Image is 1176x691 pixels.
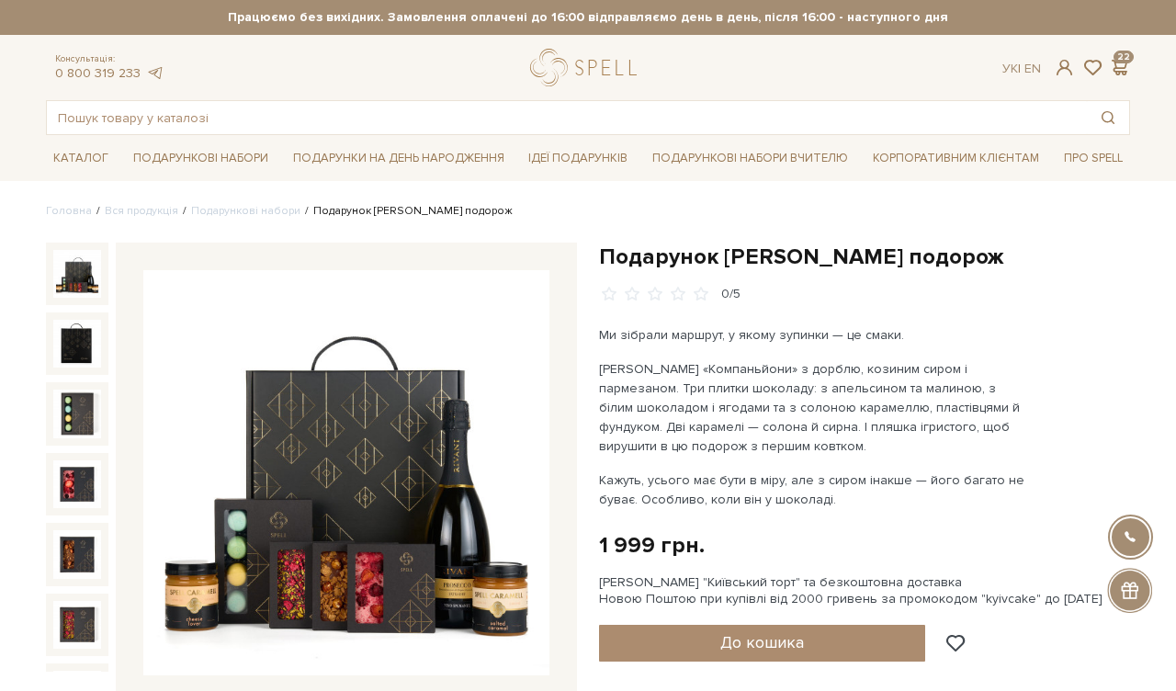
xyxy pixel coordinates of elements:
[1018,61,1021,76] span: |
[55,53,164,65] span: Консультація:
[1024,61,1041,76] a: En
[53,530,101,578] img: Подарунок Сирна подорож
[53,250,101,298] img: Подарунок Сирна подорож
[721,286,741,303] div: 0/5
[300,203,513,220] li: Подарунок [PERSON_NAME] подорож
[143,270,549,676] img: Подарунок Сирна подорож
[599,359,1030,456] p: [PERSON_NAME] «Компаньйони» з дорблю, козиним сиром і пармезаном. Три плитки шоколаду: з апельсин...
[1002,61,1041,77] div: Ук
[599,574,1130,607] div: [PERSON_NAME] "Київський торт" та безкоштовна доставка Новою Поштою при купівлі від 2000 гривень ...
[1057,144,1130,173] a: Про Spell
[599,625,925,662] button: До кошика
[720,632,804,652] span: До кошика
[599,531,705,560] div: 1 999 грн.
[47,101,1087,134] input: Пошук товару у каталозі
[105,204,178,218] a: Вся продукція
[53,460,101,508] img: Подарунок Сирна подорож
[126,144,276,173] a: Подарункові набори
[191,204,300,218] a: Подарункові набори
[286,144,512,173] a: Подарунки на День народження
[530,49,645,86] a: logo
[46,9,1130,26] strong: Працюємо без вихідних. Замовлення оплачені до 16:00 відправляємо день в день, після 16:00 - насту...
[599,243,1130,271] h1: Подарунок [PERSON_NAME] подорож
[645,142,855,174] a: Подарункові набори Вчителю
[53,390,101,437] img: Подарунок Сирна подорож
[599,325,1030,345] p: Ми зібрали маршрут, у якому зупинки — це смаки.
[53,601,101,649] img: Подарунок Сирна подорож
[865,144,1046,173] a: Корпоративним клієнтам
[46,144,116,173] a: Каталог
[53,320,101,368] img: Подарунок Сирна подорож
[1087,101,1129,134] button: Пошук товару у каталозі
[46,204,92,218] a: Головна
[55,65,141,81] a: 0 800 319 233
[521,144,635,173] a: Ідеї подарунків
[599,470,1030,509] p: Кажуть, усього має бути в міру, але з сиром інакше — його багато не буває. Особливо, коли він у ш...
[145,65,164,81] a: telegram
